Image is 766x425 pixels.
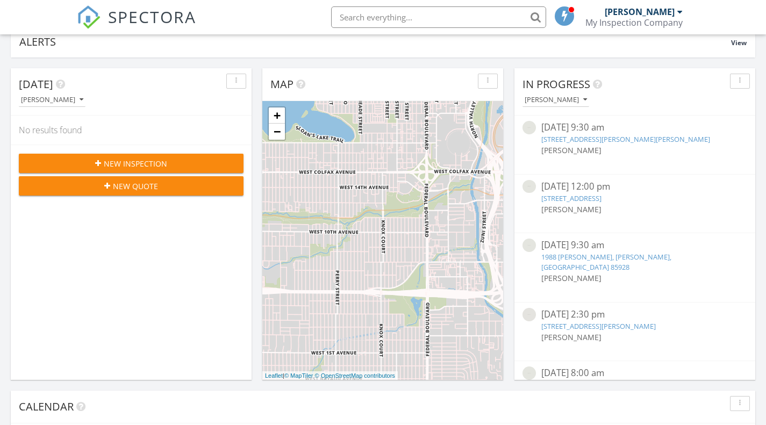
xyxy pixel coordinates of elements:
[522,308,747,355] a: [DATE] 2:30 pm [STREET_ADDRESS][PERSON_NAME] [PERSON_NAME]
[541,366,728,380] div: [DATE] 8:00 am
[731,38,747,47] span: View
[541,145,602,155] span: [PERSON_NAME]
[21,96,83,104] div: [PERSON_NAME]
[541,121,728,134] div: [DATE] 9:30 am
[108,5,196,28] span: SPECTORA
[541,321,656,331] a: [STREET_ADDRESS][PERSON_NAME]
[522,366,747,414] a: [DATE] 8:00 am [STREET_ADDRESS][PERSON_NAME] [PERSON_NAME]
[522,121,536,134] img: 9533012%2Fcover_photos%2FhXRSLuE7QZlr6iXoKSNn%2Fsmall.jpeg
[522,180,747,227] a: [DATE] 12:00 pm [STREET_ADDRESS] [PERSON_NAME]
[585,17,683,28] div: My Inspection Company
[265,372,283,379] a: Leaflet
[522,77,590,91] span: In Progress
[541,180,728,193] div: [DATE] 12:00 pm
[525,96,587,104] div: [PERSON_NAME]
[541,308,728,321] div: [DATE] 2:30 pm
[284,372,313,379] a: © MapTiler
[104,158,167,169] span: New Inspection
[541,273,602,283] span: [PERSON_NAME]
[269,124,285,140] a: Zoom out
[11,116,252,145] div: No results found
[522,366,536,380] img: 9537501%2Fcover_photos%2Fk1p9cSLMreqnlxgegpw8%2Fsmall.jpeg
[19,176,244,196] button: New Quote
[315,372,395,379] a: © OpenStreetMap contributors
[331,6,546,28] input: Search everything...
[77,15,196,37] a: SPECTORA
[262,371,398,380] div: |
[522,121,747,168] a: [DATE] 9:30 am [STREET_ADDRESS][PERSON_NAME][PERSON_NAME] [PERSON_NAME]
[270,77,293,91] span: Map
[19,154,244,173] button: New Inspection
[541,204,602,214] span: [PERSON_NAME]
[541,380,656,390] a: [STREET_ADDRESS][PERSON_NAME]
[113,181,158,192] span: New Quote
[19,93,85,107] button: [PERSON_NAME]
[77,5,101,29] img: The Best Home Inspection Software - Spectora
[19,399,74,414] span: Calendar
[541,239,728,252] div: [DATE] 9:30 am
[541,134,710,144] a: [STREET_ADDRESS][PERSON_NAME][PERSON_NAME]
[541,193,602,203] a: [STREET_ADDRESS]
[605,6,675,17] div: [PERSON_NAME]
[522,239,747,297] a: [DATE] 9:30 am 1988 [PERSON_NAME], [PERSON_NAME], [GEOGRAPHIC_DATA] 85928 [PERSON_NAME]
[522,308,536,321] img: streetview
[522,239,536,252] img: 9533518%2Fcover_photos%2FOfyV1d7NwFYyLVgVCxXW%2Fsmall.jpeg
[541,332,602,342] span: [PERSON_NAME]
[19,77,53,91] span: [DATE]
[522,180,536,193] img: 9536233%2Fcover_photos%2FksZ4mLjgKWx6MDe4XD55%2Fsmall.jpeg
[19,34,731,49] div: Alerts
[522,93,589,107] button: [PERSON_NAME]
[541,252,671,272] a: 1988 [PERSON_NAME], [PERSON_NAME], [GEOGRAPHIC_DATA] 85928
[269,107,285,124] a: Zoom in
